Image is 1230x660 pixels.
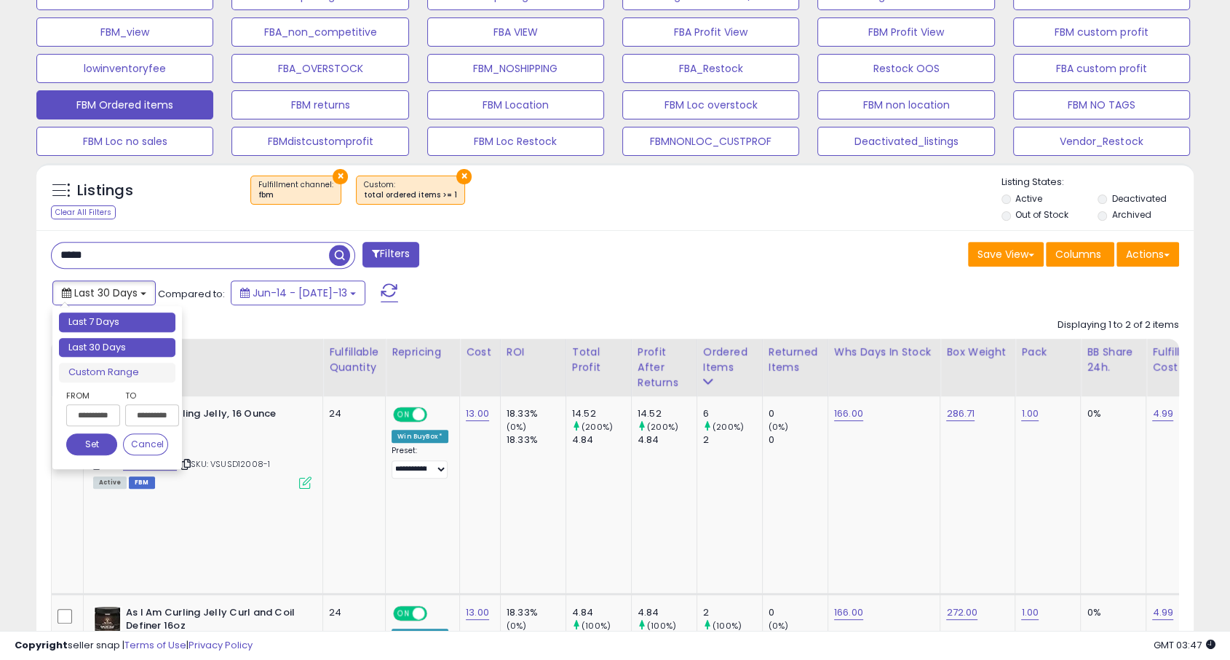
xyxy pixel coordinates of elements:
button: FBA_non_competitive [231,17,408,47]
div: Whs days in stock [834,345,935,360]
div: 18.33% [507,407,566,420]
button: Save View [968,242,1044,267]
h5: Listings [77,181,133,201]
small: (200%) [647,421,678,433]
b: As I Am Curling Jelly Curl and Coil Definer 16oz [126,606,303,637]
span: | SKU: VSUSD12008-1 [179,458,270,470]
div: Box weight [946,345,1009,360]
button: FBA VIEW [427,17,604,47]
small: (0%) [507,620,527,632]
th: CSV column name: cust_attr_5_box weight [940,339,1015,396]
small: (100%) [713,620,742,632]
span: ON [394,409,413,421]
button: FBM Ordered items [36,90,213,119]
div: 18.33% [507,433,566,447]
th: CSV column name: cust_attr_2_pack [1015,339,1081,396]
span: All listings currently available for purchase on Amazon [93,476,127,489]
span: 2025-08-14 03:47 GMT [1154,638,1215,652]
div: 0% [1087,407,1135,420]
button: Actions [1116,242,1179,267]
a: 166.00 [834,406,863,421]
span: Compared to: [158,287,225,301]
div: Fulfillable Quantity [329,345,379,375]
a: 166.00 [834,605,863,620]
small: (0%) [769,421,789,433]
a: 13.00 [466,605,489,620]
button: FBMNONLOC_CUSTPROF [622,127,799,156]
div: seller snap | | [15,639,253,653]
div: ROI [507,345,560,360]
a: 272.00 [946,605,977,620]
div: Total Profit [572,345,625,375]
div: 0 [769,433,828,447]
div: 24 [329,407,374,420]
div: 2 [703,606,762,619]
button: FBA Profit View [622,17,799,47]
button: FBM Profit View [817,17,994,47]
label: To [125,388,168,403]
span: Columns [1055,247,1101,262]
span: Last 30 Days [74,286,138,300]
div: Preset: [392,446,448,479]
button: Cancel [123,433,168,455]
button: × [456,169,472,184]
p: Listing States: [1001,176,1194,189]
button: FBM Location [427,90,604,119]
div: BB Share 24h. [1087,345,1140,375]
div: ASIN: [93,407,312,487]
div: Returned Items [769,345,822,375]
button: FBM non location [817,90,994,119]
span: Fulfillment channel : [258,179,333,201]
div: Fulfillment Cost [1152,345,1208,375]
div: fbm [258,190,333,200]
small: (100%) [647,620,676,632]
li: Custom Range [59,363,175,382]
label: From [66,388,117,403]
button: Filters [362,242,419,267]
label: Out of Stock [1015,208,1068,221]
div: 4.84 [638,433,697,447]
button: FBM custom profit [1013,17,1190,47]
small: (100%) [582,620,611,632]
button: FBM_view [36,17,213,47]
label: Deactivated [1112,192,1167,205]
div: 4.84 [572,606,631,619]
button: Restock OOS [817,54,994,83]
span: Jun-14 - [DATE]-13 [253,286,347,300]
button: FBM_NOSHIPPING [427,54,604,83]
a: 1.00 [1021,605,1039,620]
img: 41oIYduIa8L._SL40_.jpg [93,606,122,635]
a: 1.00 [1021,406,1039,421]
div: Win BuyBox * [392,629,448,642]
div: Win BuyBox * [392,430,448,443]
div: 4.84 [572,433,631,447]
li: Last 7 Days [59,313,175,332]
button: Set [66,433,117,455]
div: Pack [1021,345,1074,360]
small: (0%) [769,620,789,632]
button: Columns [1046,242,1114,267]
div: 2 [703,433,762,447]
div: 14.52 [638,407,697,420]
div: Ordered Items [703,345,756,375]
button: lowinventoryfee [36,54,213,83]
div: Displaying 1 to 2 of 2 items [1058,318,1179,332]
button: × [333,169,348,184]
span: OFF [425,409,448,421]
a: 4.99 [1152,605,1173,620]
div: Repricing [392,345,453,360]
div: Cost [466,345,494,360]
label: Archived [1112,208,1151,221]
button: Last 30 Days [52,280,156,305]
span: FBM [129,476,155,489]
button: Jun-14 - [DATE]-13 [231,280,365,305]
div: 18.33% [507,606,566,619]
button: FBM Loc overstock [622,90,799,119]
div: 4.84 [638,606,697,619]
div: 14.52 [572,407,631,420]
button: FBA_Restock [622,54,799,83]
strong: Copyright [15,638,68,652]
small: (200%) [582,421,613,433]
div: Clear All Filters [51,205,116,219]
a: Privacy Policy [189,638,253,652]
